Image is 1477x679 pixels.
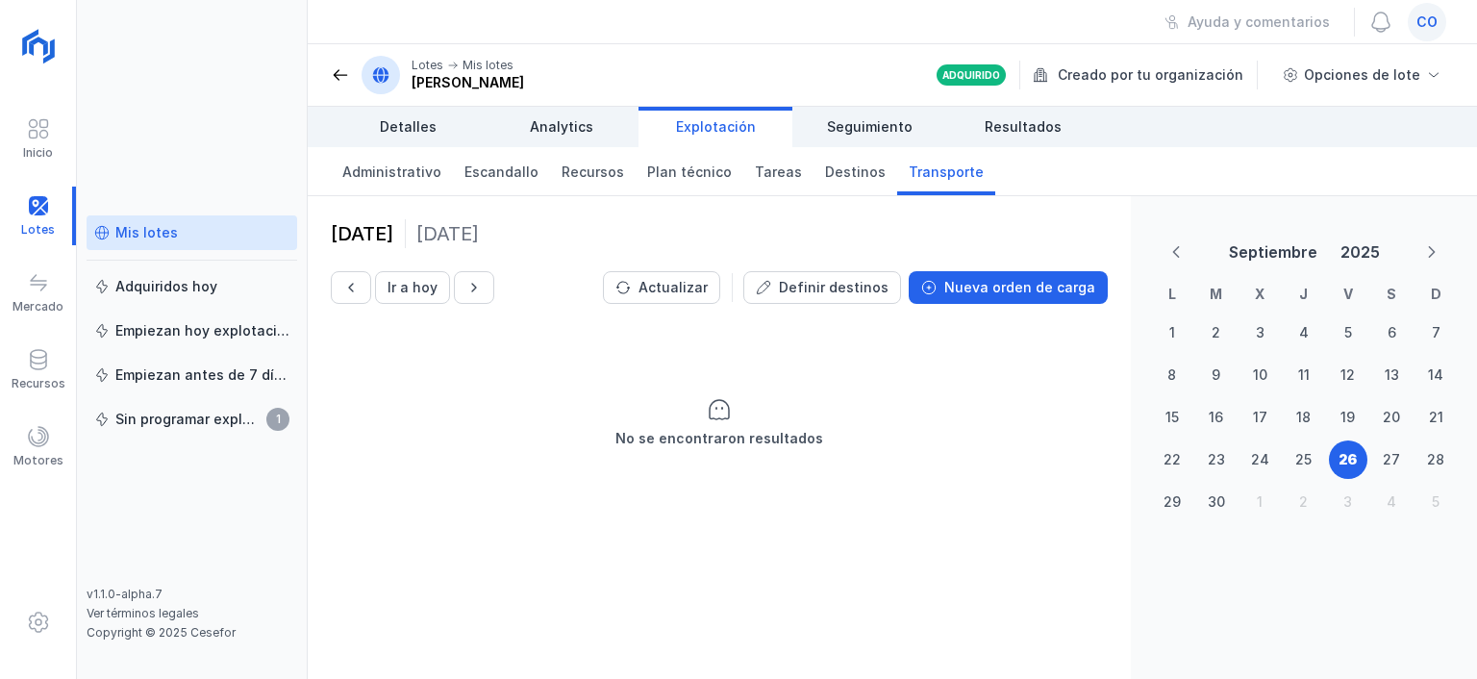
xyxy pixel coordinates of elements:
span: L [1168,286,1176,302]
div: 9 [1212,365,1220,385]
a: Mis lotes [87,215,297,250]
div: Copyright © 2025 Cesefor [87,625,297,641]
div: 28 [1427,450,1444,469]
div: Opciones de lote [1304,65,1420,85]
span: Seguimiento [827,117,913,137]
div: Mis lotes [115,223,178,242]
button: Ayuda y comentarios [1152,6,1342,38]
div: 10 [1253,365,1267,385]
a: Adquiridos hoy [87,269,297,304]
button: Choose Month [1221,235,1325,269]
td: 7 [1414,312,1458,354]
div: Sin programar explotación [115,410,261,429]
a: Sin programar explotación1 [87,402,297,437]
td: 12 [1326,354,1370,396]
button: Next Month [1414,238,1450,266]
div: 4 [1387,492,1396,512]
div: 5 [1344,323,1352,342]
td: 14 [1414,354,1458,396]
a: Escandallo [453,147,550,195]
span: Analytics [530,117,593,137]
div: 8 [1167,365,1176,385]
td: 19 [1326,396,1370,439]
div: 7 [1432,323,1440,342]
td: 6 [1370,312,1414,354]
div: Recursos [12,376,65,391]
div: Ayuda y comentarios [1188,13,1330,32]
div: [DATE] [331,220,393,247]
span: Administrativo [342,163,441,182]
div: Creado por tu organización [1033,61,1261,89]
span: co [1416,13,1438,32]
td: 9 [1194,354,1239,396]
span: J [1299,286,1308,302]
div: 19 [1340,408,1355,427]
button: Actualizar [603,271,720,304]
a: Seguimiento [792,107,946,147]
div: 27 [1383,450,1400,469]
div: 17 [1253,408,1267,427]
a: Explotación [638,107,792,147]
div: Actualizar [638,278,708,297]
div: Ir a hoy [388,278,438,297]
div: 30 [1208,492,1225,512]
td: 27 [1370,439,1414,481]
div: Empiezan hoy explotación [115,321,289,340]
td: 2 [1194,312,1239,354]
td: 10 [1238,354,1282,396]
a: Recursos [550,147,636,195]
td: 11 [1282,354,1326,396]
td: 18 [1282,396,1326,439]
td: 23 [1194,439,1239,481]
td: 17 [1238,396,1282,439]
div: No se encontraron resultados [615,429,823,448]
span: Tareas [755,163,802,182]
div: Adquirido [942,68,1000,82]
span: Recursos [562,163,624,182]
td: 5 [1414,481,1458,523]
div: Definir destinos [779,278,889,297]
div: 20 [1383,408,1400,427]
div: 6 [1388,323,1396,342]
span: 1 [266,408,289,431]
a: Detalles [331,107,485,147]
div: Mercado [13,299,63,314]
button: Nueva orden de carga [909,271,1108,304]
span: Plan técnico [647,163,732,182]
span: S [1387,286,1396,302]
div: Inicio [23,145,53,161]
a: Destinos [814,147,897,195]
a: Empiezan antes de 7 días [87,358,297,392]
div: 11 [1298,365,1310,385]
div: [DATE] [416,220,479,247]
td: 13 [1370,354,1414,396]
div: 1 [1257,492,1263,512]
span: Resultados [985,117,1062,137]
td: 22 [1150,439,1194,481]
button: Choose Year [1333,235,1388,269]
a: Administrativo [331,147,453,195]
a: Transporte [897,147,995,195]
div: 29 [1164,492,1181,512]
div: 18 [1296,408,1311,427]
td: 28 [1414,439,1458,481]
div: 25 [1295,450,1312,469]
div: Lotes [412,58,443,73]
a: Empiezan hoy explotación [87,314,297,348]
td: 25 [1282,439,1326,481]
span: X [1255,286,1264,302]
span: Explotación [676,117,756,137]
div: 16 [1209,408,1223,427]
div: 1 [1169,323,1175,342]
td: 29 [1150,481,1194,523]
td: 2 [1282,481,1326,523]
td: 24 [1238,439,1282,481]
span: Detalles [380,117,437,137]
a: Plan técnico [636,147,743,195]
td: 4 [1282,312,1326,354]
td: 16 [1194,396,1239,439]
div: 15 [1165,408,1179,427]
div: Motores [13,453,63,468]
a: Tareas [743,147,814,195]
div: Empiezan antes de 7 días [115,365,289,385]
